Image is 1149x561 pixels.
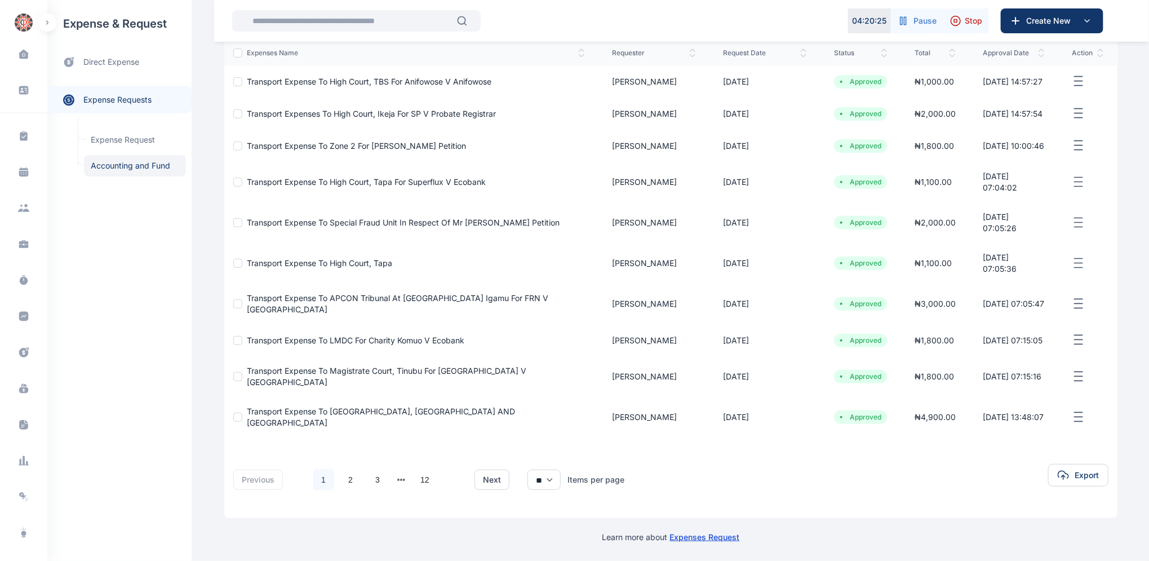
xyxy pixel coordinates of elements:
[839,142,883,151] li: Approved
[247,366,526,387] a: Transport expense to Magistrate Court, Tinubu for [GEOGRAPHIC_DATA] v [GEOGRAPHIC_DATA]
[233,470,283,490] button: previous
[441,472,456,488] li: 下一页
[340,469,361,491] a: 2
[839,178,883,187] li: Approved
[709,397,820,438] td: [DATE]
[414,469,436,491] a: 12
[839,77,883,86] li: Approved
[598,130,709,162] td: [PERSON_NAME]
[969,162,1058,202] td: [DATE] 07:04:02
[292,472,308,488] li: 上一页
[969,356,1058,397] td: [DATE] 07:15:16
[969,397,1058,438] td: [DATE] 13:48:07
[47,86,192,113] a: expense requests
[915,412,956,422] span: ₦ 4,900.00
[915,258,952,268] span: ₦ 1,100.00
[1072,48,1104,58] span: action
[47,47,192,77] a: direct expense
[709,98,820,130] td: [DATE]
[969,202,1058,243] td: [DATE] 07:05:26
[915,77,954,86] span: ₦ 1,000.00
[915,218,956,227] span: ₦ 2,000.00
[670,532,740,542] a: Expenses Request
[839,372,883,381] li: Approved
[969,98,1058,130] td: [DATE] 14:57:54
[612,48,696,58] span: requester
[915,141,954,151] span: ₦ 1,800.00
[84,129,186,151] a: Expense Request
[709,65,820,98] td: [DATE]
[913,15,937,26] span: Pause
[915,299,956,308] span: ₦ 3,000.00
[247,218,560,227] a: Transport expense to Special Fraud Unit in respect of Mr [PERSON_NAME] petition
[1075,470,1099,481] span: Export
[393,472,409,488] li: 向后 3 页
[313,469,334,491] a: 1
[839,218,883,227] li: Approved
[247,48,585,58] span: expenses Name
[709,202,820,243] td: [DATE]
[839,259,883,268] li: Approved
[83,56,139,68] span: direct expense
[969,65,1058,98] td: [DATE] 14:57:27
[84,155,186,176] a: Accounting and Fund
[474,470,509,490] button: next
[247,258,392,268] span: Transport expense to High Court, Tapa
[723,48,807,58] span: request date
[915,335,954,345] span: ₦ 1,800.00
[853,15,887,26] p: 04 : 20 : 25
[891,8,943,33] button: Pause
[567,474,624,485] div: Items per page
[839,413,883,422] li: Approved
[598,243,709,284] td: [PERSON_NAME]
[709,356,820,397] td: [DATE]
[1022,15,1080,26] span: Create New
[598,98,709,130] td: [PERSON_NAME]
[47,77,192,113] div: expense requests
[247,141,466,151] a: Transport expense to Zone 2 for [PERSON_NAME] Petition
[709,162,820,202] td: [DATE]
[943,8,989,33] button: Stop
[598,284,709,324] td: [PERSON_NAME]
[915,48,956,58] span: total
[839,336,883,345] li: Approved
[969,243,1058,284] td: [DATE] 07:05:36
[598,202,709,243] td: [PERSON_NAME]
[915,372,954,381] span: ₦ 1,800.00
[366,469,389,491] li: 3
[983,48,1045,58] span: approval Date
[969,130,1058,162] td: [DATE] 10:00:46
[247,407,515,427] a: Transport expense to [GEOGRAPHIC_DATA], [GEOGRAPHIC_DATA] AND [GEOGRAPHIC_DATA]
[709,243,820,284] td: [DATE]
[1001,8,1103,33] button: Create New
[839,109,883,118] li: Approved
[247,335,464,345] a: Transport expense to LMDC for Charity Komuo v Ecobank
[839,299,883,308] li: Approved
[709,284,820,324] td: [DATE]
[367,469,388,491] a: 3
[709,324,820,356] td: [DATE]
[247,177,486,187] a: Transport expense to High Court, Tapa for Superflux v Ecobank
[397,472,406,488] button: next page
[709,130,820,162] td: [DATE]
[247,77,491,86] a: Transport expense to High Court, TBS for Anifowose v Anifowose
[247,109,496,118] a: Transport expenses to High Court, Ikeja for SP v Probate Registrar
[598,65,709,98] td: [PERSON_NAME]
[969,284,1058,324] td: [DATE] 07:05:47
[598,324,709,356] td: [PERSON_NAME]
[915,109,956,118] span: ₦ 2,000.00
[602,532,740,543] p: Learn more about
[247,293,548,314] a: Transport expense to APCON Tribunal at [GEOGRAPHIC_DATA] Igamu for FRN V [GEOGRAPHIC_DATA]
[965,15,982,26] span: Stop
